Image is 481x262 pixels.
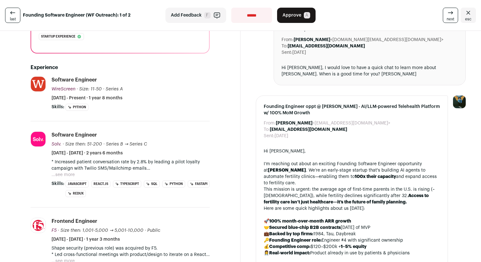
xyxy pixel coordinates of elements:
a: last [5,8,20,23]
span: · Size then: 51-200 [63,142,102,146]
span: Hi [PERSON_NAME], [264,149,306,153]
span: · [103,141,105,147]
span: 💼 [264,232,269,236]
strong: Competitive comp: [269,244,310,249]
span: . We’re an early-stage startup that's building AI agents to automate fertility clinics—enabling t... [264,168,425,179]
li: Redux [66,190,86,197]
span: · Size then: 1,001-5,000 → 5,001-10,000 [58,228,143,233]
span: Series A [106,87,123,91]
button: ...see more [52,172,75,178]
span: Skills: [52,181,64,187]
dt: From: [264,120,276,126]
span: 🔑 [264,238,269,243]
span: last [10,17,16,22]
img: 12031951-medium_jpg [453,96,466,108]
li: SQL [144,181,160,188]
span: [DATE] - Present · 1 year 8 months [52,95,122,101]
li: FastAPI [188,181,210,188]
span: This mission is urgent: the average age of first-time parents in the U.S. is rising (~[DEMOGRAPHI... [264,187,435,198]
span: Series B → Series C [106,142,147,146]
span: 💰 [264,244,269,249]
strong: Real-world impact: [269,251,310,255]
span: Approve [282,12,301,18]
strong: Founding Engineer role: [269,238,322,243]
strong: 100x their capacity [355,174,396,179]
span: Public [147,228,160,233]
li: Python [162,181,185,188]
b: [PERSON_NAME] [276,121,312,125]
dd: <[EMAIL_ADDRESS][DOMAIN_NAME]> [276,120,390,126]
dd: [DATE] [275,133,288,139]
span: Founding Engineer oppt @ [PERSON_NAME] - AI/LLM-powered Telehealth Platform w/ 100% MoM Growth [264,103,440,116]
b: [PERSON_NAME] [294,38,330,42]
span: · [103,86,104,92]
strong: 1–5% equity [341,244,366,249]
span: 1984, Tau, Daybreak [313,232,356,236]
dt: To: [282,43,288,49]
span: $120–$200k + [310,244,341,249]
span: A [304,12,310,18]
span: F [204,12,211,18]
b: [EMAIL_ADDRESS][DOMAIN_NAME] [270,127,347,132]
div: Frontend Engineer [52,218,97,225]
div: Software Engineer [52,131,97,138]
span: I’m reaching out about an exciting Founding Software Engineer opportunity at [264,162,422,173]
p: * Increased patient conversation rate by 2.8% by leading a pilot loyalty campaign with Twilio SMS... [52,159,210,172]
span: WireScreen [52,87,75,91]
span: Skills: [52,104,64,110]
li: JavaScript [66,181,89,188]
span: Engineer #4 with significant ownership [322,238,403,243]
li: Python [66,104,88,111]
span: · [145,227,146,234]
p: * Led cross-functional meetings with product/design to iterate on a React-based components library [52,251,210,258]
button: Add Feedback F [165,8,226,23]
strong: 100% month-over-month ARR growth [269,219,351,223]
img: bcabb2a3169be1dbe38bdbe7f3fa09b208b104b10e28fe214b0e7b1009601f2b.jpg [31,218,45,233]
span: 🤝 [264,225,269,230]
span: Add Feedback [171,12,202,18]
dd: [DATE] [292,49,306,56]
span: F5 [52,228,57,233]
span: esc [465,17,471,22]
span: Product already in use by patients & physicians [310,251,410,255]
strong: Backed by top firms: [269,232,313,236]
dt: Sent: [264,133,275,139]
strong: Founding Software Engineer (WF Outreach): 1 of 2 [23,12,130,18]
b: [EMAIL_ADDRESS][DOMAIN_NAME] [288,44,365,48]
dt: To: [264,126,270,133]
li: TypeScript [113,181,141,188]
h2: Experience [31,64,210,71]
p: Shape security (previous role) was acquired by F5. [52,245,210,251]
img: e42183186646a3c271c6d001d5e1dab98cb28dd5efef9217595a8cc85c13d3fd.jpg [31,132,45,146]
a: next [443,8,458,23]
span: [DATE] - [DATE] · 2 years 6 months [52,150,123,156]
span: 🚀 [264,219,269,223]
dd: <[DOMAIN_NAME][EMAIL_ADDRESS][DOMAIN_NAME]> [294,37,443,43]
strong: Secured blue-chip B2B contracts [269,225,341,230]
dt: From: [282,37,294,43]
span: · Size: 11-50 [77,87,102,91]
a: Close [461,8,476,23]
li: React.js [91,181,110,188]
span: [DATE] of MVP [341,225,370,230]
img: 918b2d11567ea9ad7e619ca06082974c140952d871f1c638c817ba2e09a81b47.png [31,77,45,91]
strong: [PERSON_NAME] [268,168,306,173]
button: Approve A [277,8,316,23]
span: Startup experience [41,33,75,40]
span: [DATE] - [DATE] · 1 year 3 months [52,236,120,243]
dt: Sent: [282,49,292,56]
div: Hi [PERSON_NAME], I would love to have a quick chat to learn more about [PERSON_NAME]. When is a ... [282,65,458,77]
span: next [447,17,454,22]
span: Solv. [52,142,61,146]
span: Here are some quick highlights about us [DATE]: [264,206,365,211]
span: 👩‍⚕️ [264,251,269,255]
div: Software Engineer [52,76,97,83]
